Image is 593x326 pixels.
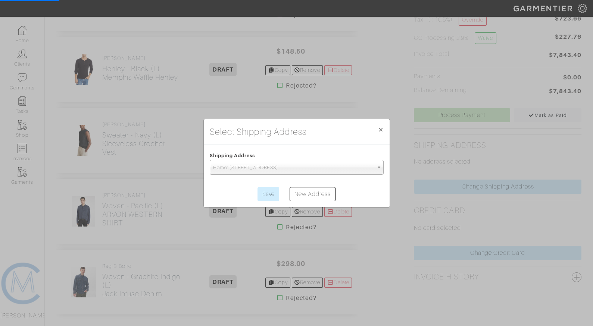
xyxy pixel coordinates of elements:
span: Home: [STREET_ADDRESS] [213,160,374,175]
span: × [378,124,384,134]
h4: Select Shipping Address [210,125,306,139]
a: New Address [290,187,336,201]
span: Shipping Address [210,153,255,158]
input: Save [258,187,279,201]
